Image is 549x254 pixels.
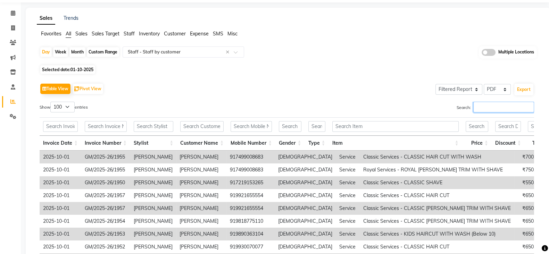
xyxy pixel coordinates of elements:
td: [DEMOGRAPHIC_DATA] [275,228,336,240]
th: Invoice Date: activate to sort column ascending [40,136,81,151]
td: Classic Services - CLASSIC HAIR CUT [360,240,514,253]
td: ₹550.00 [514,176,544,189]
button: Pivot View [73,84,103,94]
div: Month [69,47,85,57]
th: Mobile Number: activate to sort column ascending [227,136,275,151]
input: Search: [473,102,534,112]
td: Classic Services - CLASSIC SHAVE [360,176,514,189]
td: ₹650.00 [514,240,544,253]
th: Price: activate to sort column ascending [462,136,492,151]
td: ₹650.00 [514,228,544,240]
td: GM/2025-26/1950 [81,176,130,189]
td: ₹700.00 [514,151,544,163]
td: Service [336,215,360,228]
td: GM/2025-26/1953 [81,228,130,240]
a: Trends [64,15,78,21]
td: [DEMOGRAPHIC_DATA] [275,151,336,163]
td: [PERSON_NAME] [176,228,226,240]
td: 917219153265 [226,176,275,189]
td: [DEMOGRAPHIC_DATA] [275,189,336,202]
td: Service [336,151,360,163]
span: Inventory [139,31,160,37]
td: GM/2025-26/1955 [81,163,130,176]
input: Search Mobile Number [231,121,272,132]
td: 2025-10-01 [40,228,81,240]
input: Search Price [466,121,488,132]
label: Show entries [40,102,88,112]
th: Item: activate to sort column ascending [329,136,462,151]
td: GM/2025-26/1957 [81,189,130,202]
td: 919890363104 [226,228,275,240]
td: Classic Services - KIDS HAIRCUT WITH WASH (Below 10) [360,228,514,240]
td: GM/2025-26/1952 [81,240,130,253]
span: Misc [227,31,238,37]
td: Service [336,228,360,240]
td: [PERSON_NAME] [130,151,176,163]
input: Search Invoice Date [43,121,78,132]
td: GM/2025-26/1954 [81,215,130,228]
td: [PERSON_NAME] [130,215,176,228]
div: Custom Range [87,47,119,57]
span: Staff [124,31,135,37]
td: GM/2025-26/1957 [81,202,130,215]
td: Classic Services - CLASSIC HAIR CUT WITH WASH [360,151,514,163]
td: 919930070077 [226,240,275,253]
th: Type: activate to sort column ascending [305,136,329,151]
span: Favorites [41,31,61,37]
td: [PERSON_NAME] [176,151,226,163]
td: 917499008683 [226,151,275,163]
input: Search Type [308,121,325,132]
td: Service [336,163,360,176]
td: 2025-10-01 [40,151,81,163]
button: Export [514,84,533,95]
input: Search Tax [528,121,546,132]
span: Selected date: [40,65,95,74]
th: Gender: activate to sort column ascending [275,136,305,151]
td: [PERSON_NAME] [130,189,176,202]
input: Search Stylist [134,121,173,132]
td: ₹650.00 [514,215,544,228]
span: 01-10-2025 [70,67,93,72]
td: 919818775110 [226,215,275,228]
td: Service [336,202,360,215]
td: [DEMOGRAPHIC_DATA] [275,163,336,176]
td: GM/2025-26/1955 [81,151,130,163]
a: Sales [37,12,55,25]
th: Stylist: activate to sort column ascending [130,136,177,151]
button: Table View [40,84,70,94]
img: pivot.png [74,86,80,92]
td: 2025-10-01 [40,189,81,202]
td: [PERSON_NAME] [130,240,176,253]
td: [DEMOGRAPHIC_DATA] [275,240,336,253]
span: Expense [190,31,209,37]
td: Classic Services - CLASSIC [PERSON_NAME] TRIM WITH SHAVE [360,215,514,228]
th: Customer Name: activate to sort column ascending [177,136,227,151]
td: Service [336,176,360,189]
td: [PERSON_NAME] [130,228,176,240]
label: Search: [457,102,534,112]
td: 2025-10-01 [40,176,81,189]
span: SMS [213,31,223,37]
span: Customer [164,31,186,37]
input: Search Customer Name [180,121,224,132]
td: 919921655554 [226,202,275,215]
td: Service [336,240,360,253]
span: All [66,31,71,37]
td: [DEMOGRAPHIC_DATA] [275,215,336,228]
input: Search Invoice Number [85,121,127,132]
td: [PERSON_NAME] [176,176,226,189]
span: Clear all [226,49,232,56]
span: Sales [75,31,88,37]
div: Week [53,47,68,57]
td: Classic Services - CLASSIC HAIR CUT [360,189,514,202]
td: Classic Services - CLASSIC [PERSON_NAME] TRIM WITH SHAVE [360,202,514,215]
select: Showentries [50,102,75,112]
div: Day [40,47,52,57]
td: 2025-10-01 [40,163,81,176]
td: Service [336,189,360,202]
td: [PERSON_NAME] [176,240,226,253]
td: 917499008683 [226,163,275,176]
td: [DEMOGRAPHIC_DATA] [275,202,336,215]
input: Search Discount [495,121,521,132]
td: [DEMOGRAPHIC_DATA] [275,176,336,189]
